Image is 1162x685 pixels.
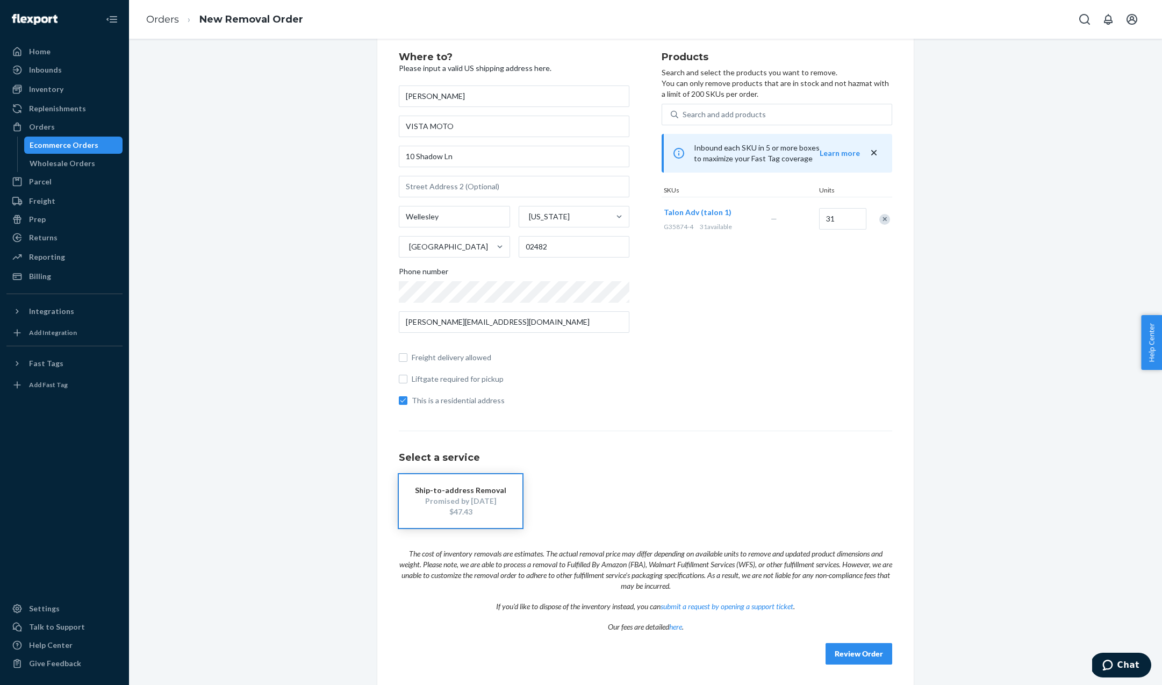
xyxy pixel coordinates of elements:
[664,208,731,217] span: Talon Adv (talon 1)
[29,622,85,632] div: Talk to Support
[1074,9,1095,30] button: Open Search Box
[29,65,62,75] div: Inbounds
[6,618,123,636] button: Talk to Support
[6,81,123,98] a: Inventory
[29,84,63,95] div: Inventory
[399,539,892,591] p: The cost of inventory removals are estimates. The actual removal price may differ depending on av...
[771,214,777,223] span: —
[146,13,179,25] a: Orders
[399,85,629,107] input: First & Last Name
[700,223,732,231] span: 31 available
[29,271,51,282] div: Billing
[399,375,407,383] input: Liftgate required for pickup
[1092,653,1151,680] iframe: Opens a widget where you can chat to one of our agents
[6,211,123,228] a: Prep
[6,100,123,117] a: Replenishments
[30,140,98,151] div: Ecommerce Orders
[1141,315,1162,370] button: Help Center
[6,376,123,394] a: Add Fast Tag
[101,9,123,30] button: Close Navigation
[399,266,448,281] span: Phone number
[29,252,65,262] div: Reporting
[199,13,303,25] a: New Removal Order
[664,207,731,218] button: Talon Adv (talon 1)
[399,146,629,167] input: Street Address
[817,185,865,197] div: Units
[399,116,629,137] input: Company Name
[399,612,892,632] p: Our fees are detailed .
[30,158,95,169] div: Wholesale Orders
[528,211,529,222] input: [US_STATE]
[412,374,629,384] span: Liftgate required for pickup
[662,52,892,63] h2: Products
[29,46,51,57] div: Home
[6,655,123,672] button: Give Feedback
[6,355,123,372] button: Fast Tags
[661,602,793,611] a: submit a request by opening a support ticket
[869,147,879,159] button: close
[29,328,77,337] div: Add Integration
[399,176,629,197] input: Street Address 2 (Optional)
[29,232,58,243] div: Returns
[399,52,629,63] h2: Where to?
[399,591,892,612] p: If you'd like to dispose of the inventory instead, you can .
[29,196,55,206] div: Freight
[826,643,892,665] button: Review Order
[6,43,123,60] a: Home
[662,67,892,99] p: Search and select the products you want to remove. You can only remove products that are in stock...
[24,155,123,172] a: Wholesale Orders
[415,496,506,506] div: Promised by [DATE]
[6,192,123,210] a: Freight
[409,241,488,252] div: [GEOGRAPHIC_DATA]
[6,173,123,190] a: Parcel
[399,396,407,405] input: This is a residential address
[6,248,123,266] a: Reporting
[820,148,860,159] button: Learn more
[6,268,123,285] a: Billing
[6,229,123,246] a: Returns
[662,185,817,197] div: SKUs
[399,311,629,333] input: Email (Required)
[29,603,60,614] div: Settings
[6,303,123,320] button: Integrations
[6,61,123,79] a: Inbounds
[1121,9,1143,30] button: Open account menu
[29,103,86,114] div: Replenishments
[138,4,312,35] ol: breadcrumbs
[6,324,123,341] a: Add Integration
[29,214,46,225] div: Prep
[6,600,123,617] a: Settings
[29,122,55,132] div: Orders
[529,211,570,222] div: [US_STATE]
[29,358,63,369] div: Fast Tags
[29,640,73,651] div: Help Center
[399,63,629,74] p: Please input a valid US shipping address here.
[819,208,866,230] input: Quantity
[412,395,629,406] span: This is a residential address
[408,241,409,252] input: [GEOGRAPHIC_DATA]
[29,380,68,389] div: Add Fast Tag
[662,134,892,173] div: Inbound each SKU in 5 or more boxes to maximize your Fast Tag coverage
[669,622,682,631] a: here
[412,352,629,363] span: Freight delivery allowed
[24,137,123,154] a: Ecommerce Orders
[29,176,52,187] div: Parcel
[415,485,506,496] div: Ship-to-address Removal
[399,206,510,227] input: City
[683,109,766,120] div: Search and add products
[399,453,892,463] h1: Select a service
[29,658,81,669] div: Give Feedback
[6,637,123,654] a: Help Center
[519,236,630,258] input: ZIP Code
[399,474,522,528] button: Ship-to-address RemovalPromised by [DATE]$47.43
[415,506,506,517] div: $47.43
[29,306,74,317] div: Integrations
[6,118,123,135] a: Orders
[12,14,58,25] img: Flexport logo
[879,214,890,225] div: Remove Item
[1098,9,1119,30] button: Open notifications
[399,353,407,362] input: Freight delivery allowed
[664,223,693,231] span: G35874-4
